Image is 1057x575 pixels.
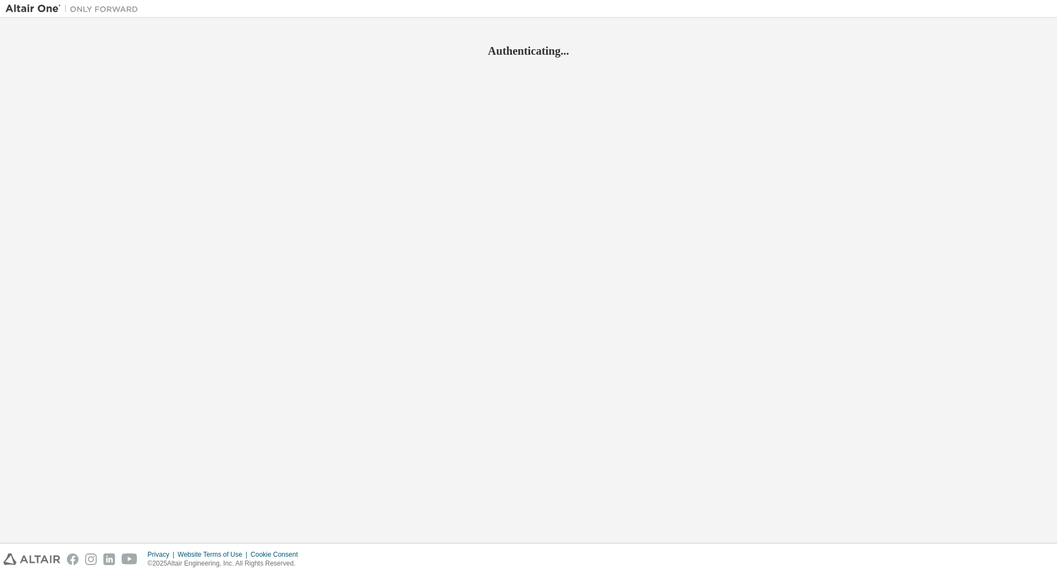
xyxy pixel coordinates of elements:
img: facebook.svg [67,553,79,565]
img: linkedin.svg [103,553,115,565]
img: instagram.svg [85,553,97,565]
div: Website Terms of Use [177,550,250,559]
div: Privacy [148,550,177,559]
img: youtube.svg [122,553,138,565]
img: Altair One [6,3,144,14]
div: Cookie Consent [250,550,304,559]
p: © 2025 Altair Engineering, Inc. All Rights Reserved. [148,559,305,568]
h2: Authenticating... [6,44,1051,58]
img: altair_logo.svg [3,553,60,565]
